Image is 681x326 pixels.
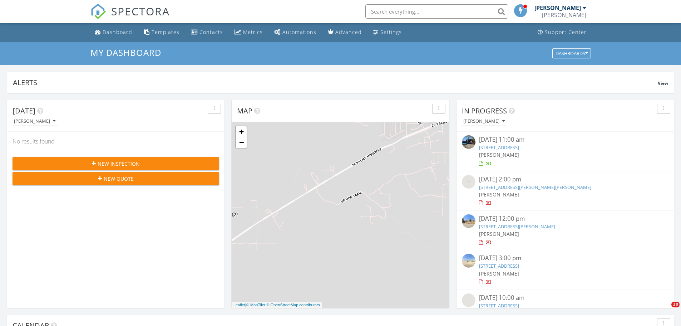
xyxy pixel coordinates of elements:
[479,135,651,144] div: [DATE] 11:00 am
[236,137,247,148] a: Zoom out
[462,254,668,286] a: [DATE] 3:00 pm [STREET_ADDRESS] [PERSON_NAME]
[462,106,507,116] span: In Progress
[479,302,519,309] a: [STREET_ADDRESS]
[479,214,651,223] div: [DATE] 12:00 pm
[462,175,475,189] img: streetview
[380,29,402,35] div: Settings
[479,191,519,198] span: [PERSON_NAME]
[365,4,508,19] input: Search everything...
[335,29,362,35] div: Advanced
[462,214,668,246] a: [DATE] 12:00 pm [STREET_ADDRESS][PERSON_NAME] [PERSON_NAME]
[111,4,170,19] span: SPECTORA
[92,26,135,39] a: Dashboard
[479,263,519,269] a: [STREET_ADDRESS]
[479,293,651,302] div: [DATE] 10:00 am
[479,230,519,237] span: [PERSON_NAME]
[13,172,219,185] button: New Quote
[188,26,226,39] a: Contacts
[325,26,365,39] a: Advanced
[90,10,170,25] a: SPECTORA
[237,106,252,116] span: Map
[462,254,475,267] img: streetview
[103,29,132,35] div: Dashboard
[462,175,668,207] a: [DATE] 2:00 pm [STREET_ADDRESS][PERSON_NAME][PERSON_NAME] [PERSON_NAME]
[14,119,55,124] div: [PERSON_NAME]
[13,78,658,87] div: Alerts
[13,106,35,116] span: [DATE]
[271,26,319,39] a: Automations (Basic)
[658,80,668,86] span: View
[233,303,245,307] a: Leaflet
[671,302,680,307] span: 10
[463,119,505,124] div: [PERSON_NAME]
[657,302,674,319] iframe: Intercom live chat
[267,303,320,307] a: © OpenStreetMap contributors
[552,48,591,58] button: Dashboards
[90,47,161,58] span: My Dashboard
[141,26,182,39] a: Templates
[479,175,651,184] div: [DATE] 2:00 pm
[462,117,506,126] button: [PERSON_NAME]
[545,29,587,35] div: Support Center
[243,29,263,35] div: Metrics
[479,151,519,158] span: [PERSON_NAME]
[462,293,475,307] img: streetview
[98,160,140,167] span: New Inspection
[534,4,581,11] div: [PERSON_NAME]
[535,26,589,39] a: Support Center
[246,303,266,307] a: © MapTiler
[7,132,224,151] div: No results found
[199,29,223,35] div: Contacts
[479,184,591,190] a: [STREET_ADDRESS][PERSON_NAME][PERSON_NAME]
[479,223,555,230] a: [STREET_ADDRESS][PERSON_NAME]
[13,157,219,170] button: New Inspection
[104,175,134,183] span: New Quote
[479,144,519,151] a: [STREET_ADDRESS]
[13,117,57,126] button: [PERSON_NAME]
[90,4,106,19] img: The Best Home Inspection Software - Spectora
[542,11,586,19] div: Marshall Cordle
[556,51,588,56] div: Dashboards
[282,29,316,35] div: Automations
[462,135,668,167] a: [DATE] 11:00 am [STREET_ADDRESS] [PERSON_NAME]
[479,254,651,263] div: [DATE] 3:00 pm
[152,29,179,35] div: Templates
[462,135,475,149] img: image_processing20250927975mk3v0.jpeg
[462,293,668,325] a: [DATE] 10:00 am [STREET_ADDRESS] [PERSON_NAME]
[479,270,519,277] span: [PERSON_NAME]
[462,214,475,228] img: streetview
[232,302,322,308] div: |
[370,26,405,39] a: Settings
[236,126,247,137] a: Zoom in
[232,26,266,39] a: Metrics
